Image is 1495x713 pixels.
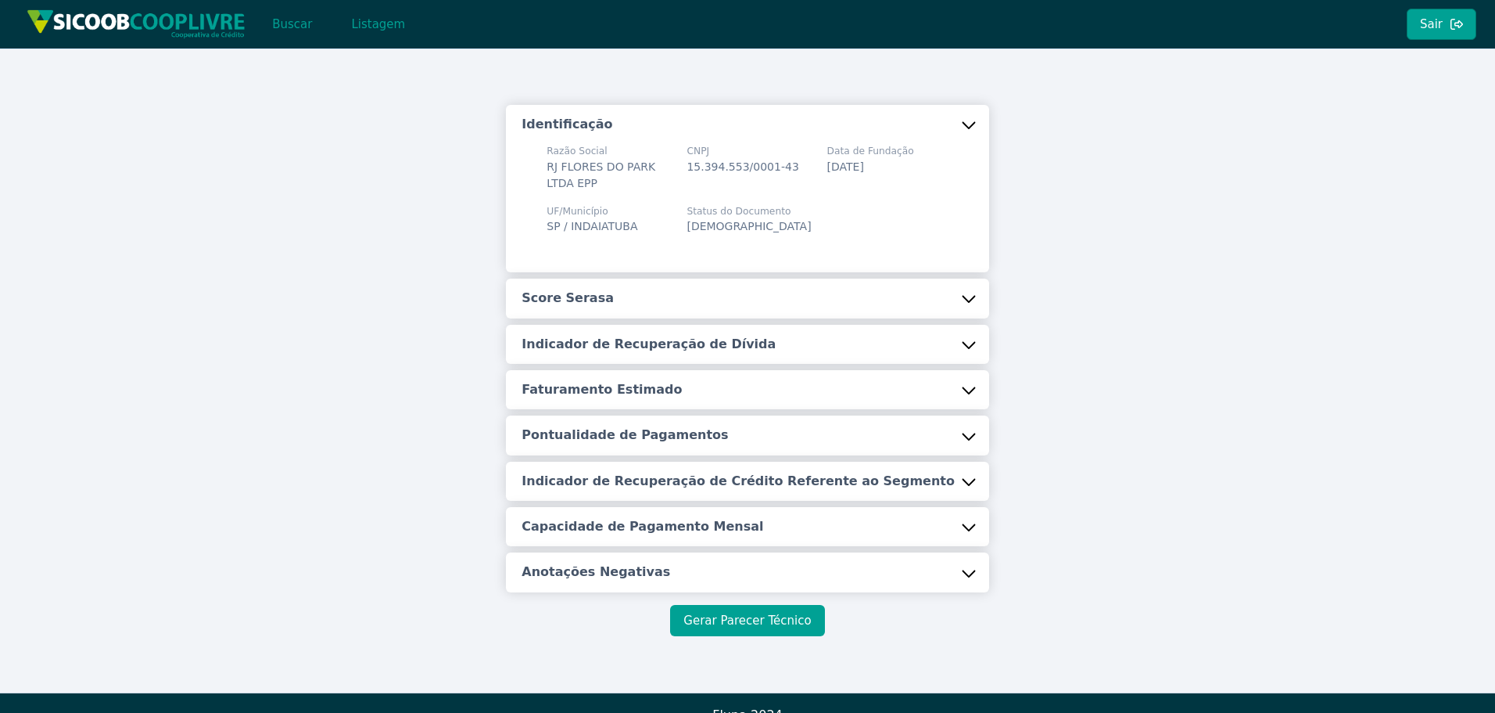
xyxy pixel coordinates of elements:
[506,553,988,592] button: Anotações Negativas
[827,160,864,173] span: [DATE]
[547,144,668,158] span: Razão Social
[506,507,988,546] button: Capacidade de Pagamento Mensal
[338,9,418,40] button: Listagem
[547,220,637,232] span: SP / INDAIATUBA
[670,605,824,636] button: Gerar Parecer Técnico
[522,473,955,490] h5: Indicador de Recuperação de Crédito Referente ao Segmento
[27,9,246,38] img: img/sicoob_cooplivre.png
[687,144,798,158] span: CNPJ
[506,462,988,501] button: Indicador de Recuperação de Crédito Referente ao Segmento
[547,160,655,189] span: RJ FLORES DO PARK LTDA EPP
[827,144,914,158] span: Data de Fundação
[522,336,776,353] h5: Indicador de Recuperação de Dívida
[687,160,798,173] span: 15.394.553/0001-43
[522,427,728,444] h5: Pontualidade de Pagamentos
[506,370,988,409] button: Faturamento Estimado
[547,204,637,218] span: UF/Município
[687,220,811,232] span: [DEMOGRAPHIC_DATA]
[506,416,988,455] button: Pontualidade de Pagamentos
[506,105,988,144] button: Identificação
[522,381,682,398] h5: Faturamento Estimado
[522,518,763,535] h5: Capacidade de Pagamento Mensal
[506,279,988,318] button: Score Serasa
[1407,9,1476,40] button: Sair
[506,325,988,364] button: Indicador de Recuperação de Dívida
[522,564,670,581] h5: Anotações Negativas
[259,9,325,40] button: Buscar
[687,204,811,218] span: Status do Documento
[522,290,614,307] h5: Score Serasa
[522,116,612,133] h5: Identificação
